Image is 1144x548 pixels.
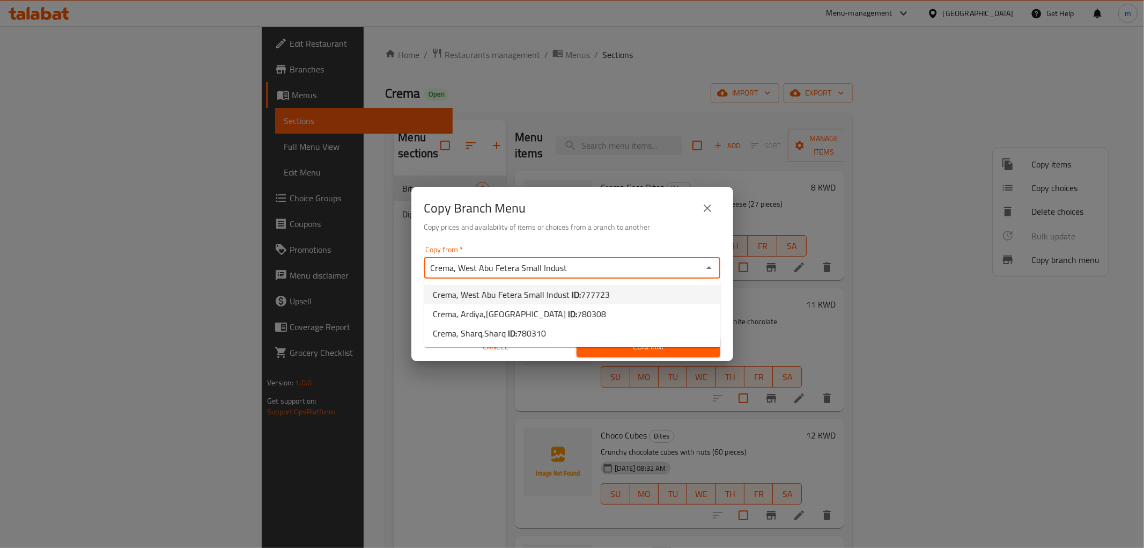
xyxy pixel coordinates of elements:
[433,327,546,340] span: Crema, Sharq,Sharq
[517,325,546,341] span: 780310
[568,306,577,322] b: ID:
[429,340,564,354] span: Cancel
[433,308,606,320] span: Crema, Ardiya,[GEOGRAPHIC_DATA]
[424,221,720,233] h6: Copy prices and availability of items or choices from a branch to another
[577,306,606,322] span: 780308
[424,200,526,217] h2: Copy Branch Menu
[508,325,517,341] b: ID:
[585,340,712,354] span: Confirm
[702,260,717,275] button: Close
[581,287,610,303] span: 777723
[695,195,720,221] button: close
[433,288,610,301] span: Crema, West Abu Fetera Small Indust
[572,287,581,303] b: ID:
